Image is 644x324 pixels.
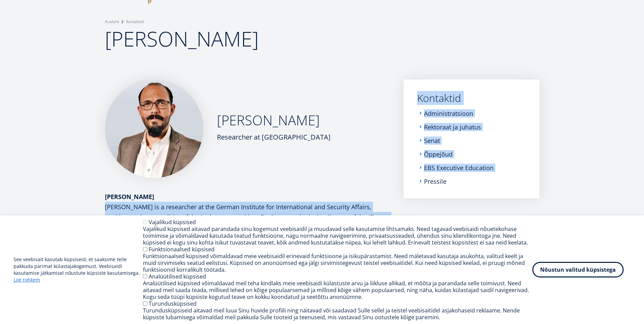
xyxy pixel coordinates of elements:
[149,246,215,253] label: Funktsionaalsed küpsised
[126,18,144,25] a: Kontaktid
[417,93,526,103] a: Kontaktid
[424,124,481,130] a: Rektoraat ja juhatus
[149,273,206,280] label: Analüütilised küpsised
[424,164,494,171] a: EBS Executive Education
[424,137,440,144] a: Senat
[149,300,197,307] label: Turundusküpsised
[217,132,331,142] div: Researcher at [GEOGRAPHIC_DATA]
[143,226,532,246] div: Vajalikud küpsised aitavad parandada sinu kogemust veebisaidil ja muudavad selle kasutamise lihts...
[424,151,453,158] a: Õppejõud
[149,218,196,226] label: Vajalikud küpsised
[105,18,119,25] a: Avaleht
[105,25,259,53] span: [PERSON_NAME]
[143,280,532,300] div: Analüütilised küpsised võimaldavad meil teha kindlaks meie veebisaidi külastuste arvu ja liikluse...
[217,112,331,129] h2: [PERSON_NAME]
[143,253,532,273] div: Funktsionaalsed küpsised võimaldavad meie veebisaidil erinevaid funktsioone ja isikupärastamist. ...
[105,192,390,202] div: [PERSON_NAME]
[14,256,143,283] p: See veebisait kasutab küpsiseid, et saaksime teile pakkuda parimat külastajakogemust. Veebisaidi ...
[143,307,532,321] div: Turundusküpsiseid aitavad meil luua Sinu huvide profiili ning näitavad või saadavad Sulle sellel ...
[105,79,203,178] img: Dawud Ansari
[532,262,624,277] button: Nõustun valitud küpsistega
[424,110,473,117] a: Administratsioon
[424,178,446,185] a: Pressile
[14,276,40,283] a: Loe rohkem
